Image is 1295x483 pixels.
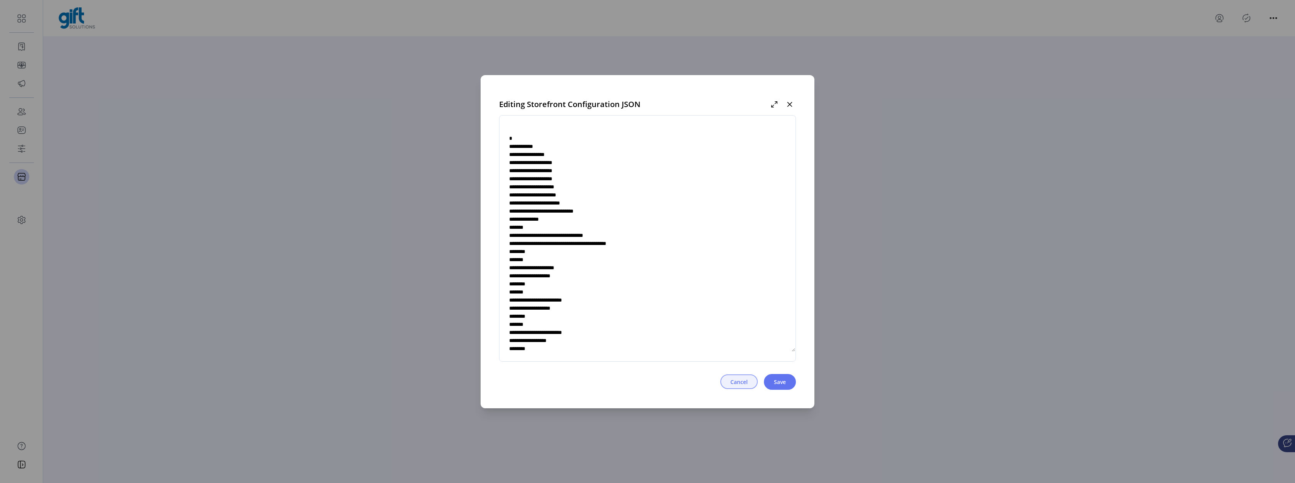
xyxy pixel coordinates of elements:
span: Cancel [730,378,748,386]
button: Save [764,374,796,390]
button: Cancel [720,374,758,389]
span: Save [774,378,786,386]
button: Maximize [768,98,780,111]
span: Editing Storefront Configuration JSON [499,99,641,110]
